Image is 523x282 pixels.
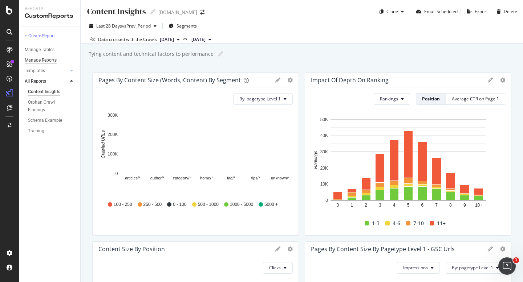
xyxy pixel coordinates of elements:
[350,203,353,208] text: 1
[25,78,46,85] div: All Reports
[98,36,157,43] div: Data crossed with the Crawls
[25,46,75,54] a: Manage Tables
[25,78,68,85] a: All Reports
[98,76,241,84] div: Pages By Content Size (Words, Content) by Segment
[191,36,206,43] span: 2025 Aug. 24th
[463,203,466,208] text: 9
[230,202,253,208] span: 1000 - 5000
[311,76,389,84] div: Impact of Depth on Ranking
[25,67,45,75] div: Templates
[504,8,517,14] div: Delete
[372,219,380,228] span: 1-3
[452,265,493,271] span: By: pagetype Level 1
[92,72,299,236] div: Pages By Content Size (Words, Content) by SegmentgeargearBy: pagetype Level 1A chart.100 - 250250...
[28,117,62,124] div: Schema Example
[86,20,159,32] button: Last 28 DaysvsPrev. Period
[446,93,505,105] button: Average CTR on Page 1
[494,6,517,17] button: Delete
[421,203,423,208] text: 6
[166,20,200,32] button: Segments
[25,6,74,12] div: Reports
[108,152,118,157] text: 100K
[198,202,219,208] span: 500 - 1000
[313,151,318,169] text: Rankings
[305,72,511,236] div: Impact of Depth on RankingRankingsPositionAverage CTR on Page 1A chart.1-34-67-1011+
[25,32,75,40] a: + Create Report
[233,93,293,105] button: By: pagetype Level 1
[28,88,60,96] div: Content Insights
[25,57,57,64] div: Manage Reports
[28,127,75,135] a: Training
[200,176,213,180] text: home/*
[377,6,407,17] button: Clone
[435,203,438,208] text: 7
[101,130,106,158] text: Crawled URLs
[28,99,75,114] a: Orphan Crawl Findings
[422,96,440,102] div: Position
[28,88,75,96] a: Content Insights
[446,262,505,274] button: By: pagetype Level 1
[311,116,505,217] svg: A chart.
[114,202,132,208] span: 100 - 250
[200,10,204,15] div: arrow-right-arrow-left
[407,203,410,208] text: 5
[393,203,396,208] text: 4
[25,12,74,20] div: CustomReports
[28,127,44,135] div: Training
[416,93,446,105] button: Position
[98,111,293,195] svg: A chart.
[173,176,191,180] text: category/*
[393,219,400,228] span: 4-6
[122,23,151,29] span: vs Prev. Period
[269,265,281,271] span: Clicks
[464,6,488,17] button: Export
[475,203,482,208] text: 10+
[88,50,214,58] div: Tying content and technical factors to performance
[320,149,328,154] text: 30K
[263,262,293,274] button: Clicks
[380,96,398,102] span: Rankings
[173,202,186,208] span: 0 - 100
[98,245,165,253] div: Content Size by Position
[320,133,328,138] text: 40K
[365,203,367,208] text: 2
[218,51,223,57] i: Edit report name
[264,202,278,208] span: 5000 +
[25,67,68,75] a: Templates
[28,117,75,124] a: Schema Example
[320,166,328,171] text: 20K
[25,57,75,64] a: Manage Reports
[143,202,162,208] span: 250 - 500
[125,176,141,180] text: articles/*
[177,23,197,29] span: Segments
[157,35,183,44] button: [DATE]
[251,176,260,180] text: tips/*
[513,257,519,263] span: 1
[452,96,499,102] div: Average CTR on Page 1
[374,93,410,105] button: Rankings
[108,113,118,118] text: 300K
[25,46,54,54] div: Manage Tables
[498,257,516,275] iframe: Intercom live chat
[96,23,122,29] span: Last 28 Days
[397,262,440,274] button: Impressions
[239,96,281,102] span: By: pagetype Level 1
[449,203,452,208] text: 8
[424,8,458,14] div: Email Scheduled
[150,9,155,14] i: Edit report name
[227,176,235,180] text: tag/*
[108,132,118,137] text: 200K
[325,198,328,203] text: 0
[311,245,455,253] div: Pages by Content Size by pagetype Level 1 - GSC Urls
[475,8,488,14] div: Export
[86,6,146,17] div: Content Insights
[150,176,165,180] text: author/*
[403,265,428,271] span: Impressions
[386,8,398,14] div: Clone
[337,203,339,208] text: 0
[271,176,290,180] text: unknown/*
[28,99,69,114] div: Orphan Crawl Findings
[379,203,381,208] text: 3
